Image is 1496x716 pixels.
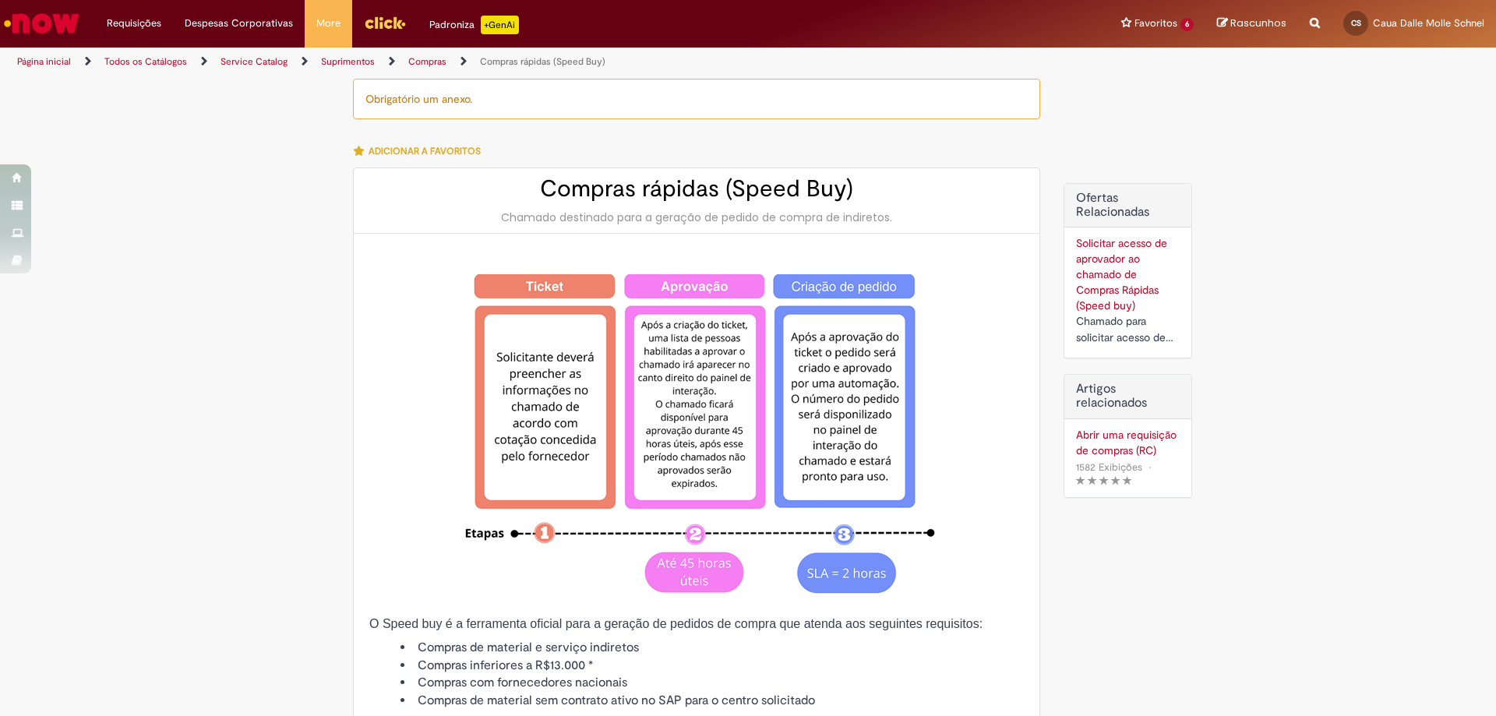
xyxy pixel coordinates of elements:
div: Chamado para solicitar acesso de aprovador ao ticket de Speed buy [1076,313,1180,346]
li: Compras de material sem contrato ativo no SAP para o centro solicitado [400,692,1024,710]
button: Adicionar a Favoritos [353,135,489,168]
span: 1582 Exibições [1076,460,1142,474]
div: Obrigatório um anexo. [353,79,1040,119]
span: O Speed buy é a ferramenta oficial para a geração de pedidos de compra que atenda aos seguintes r... [369,617,983,630]
li: Compras de material e serviço indiretos [400,639,1024,657]
a: Suprimentos [321,55,375,68]
div: Chamado destinado para a geração de pedido de compra de indiretos. [369,210,1024,225]
img: ServiceNow [2,8,82,39]
ul: Trilhas de página [12,48,986,76]
span: Caua Dalle Molle Schnel [1373,16,1484,30]
span: More [316,16,340,31]
li: Compras inferiores a R$13.000 * [400,657,1024,675]
span: Favoritos [1134,16,1177,31]
span: Despesas Corporativas [185,16,293,31]
span: • [1145,457,1155,478]
a: Compras [408,55,446,68]
span: Adicionar a Favoritos [369,145,481,157]
h3: Artigos relacionados [1076,383,1180,410]
a: Compras rápidas (Speed Buy) [480,55,605,68]
a: Rascunhos [1217,16,1286,31]
span: CS [1351,18,1361,28]
a: Todos os Catálogos [104,55,187,68]
span: Rascunhos [1230,16,1286,30]
div: Padroniza [429,16,519,34]
li: Compras com fornecedores nacionais [400,674,1024,692]
h2: Compras rápidas (Speed Buy) [369,176,1024,202]
img: click_logo_yellow_360x200.png [364,11,406,34]
a: Abrir uma requisição de compras (RC) [1076,427,1180,458]
p: +GenAi [481,16,519,34]
a: Solicitar acesso de aprovador ao chamado de Compras Rápidas (Speed buy) [1076,236,1167,312]
a: Service Catalog [221,55,288,68]
span: Requisições [107,16,161,31]
a: Página inicial [17,55,71,68]
span: 6 [1180,18,1194,31]
h2: Ofertas Relacionadas [1076,192,1180,219]
div: Ofertas Relacionadas [1064,183,1192,358]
